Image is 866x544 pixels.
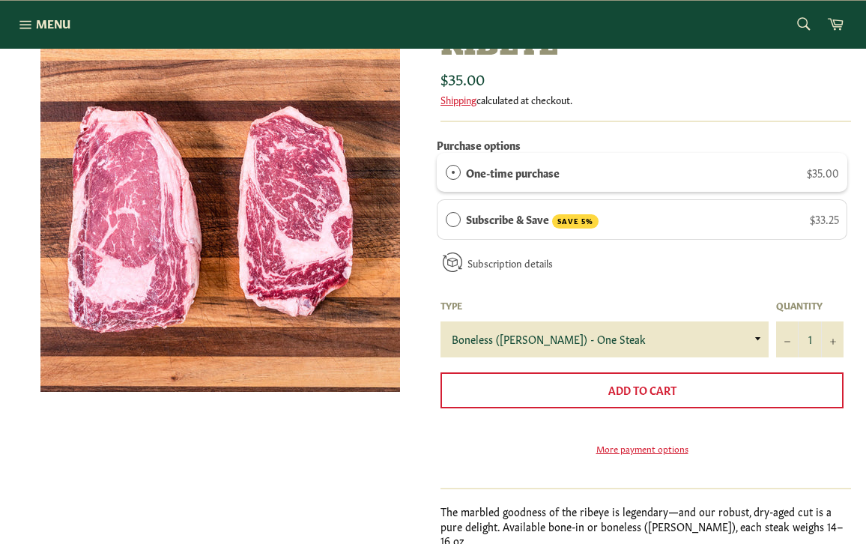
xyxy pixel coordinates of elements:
a: Subscription details [467,256,553,270]
label: Type [440,299,769,312]
a: More payment options [440,442,844,455]
label: One-time purchase [466,164,560,181]
span: $35.00 [440,67,485,88]
label: Quantity [776,299,844,312]
div: Subscribe & Save [446,211,461,227]
span: $35.00 [807,165,839,180]
label: Subscribe & Save [466,211,599,229]
div: calculated at checkout. [440,93,851,106]
span: SAVE 5% [552,214,599,229]
button: Reduce item quantity by one [776,321,799,357]
span: Add to Cart [608,382,676,397]
div: One-time purchase [446,164,461,181]
button: Increase item quantity by one [821,321,844,357]
span: $33.25 [810,211,839,226]
label: Purchase options [437,137,521,152]
a: Shipping [440,92,476,106]
span: Menu [36,16,70,31]
img: Ribeye [40,32,400,392]
button: Add to Cart [440,372,844,408]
